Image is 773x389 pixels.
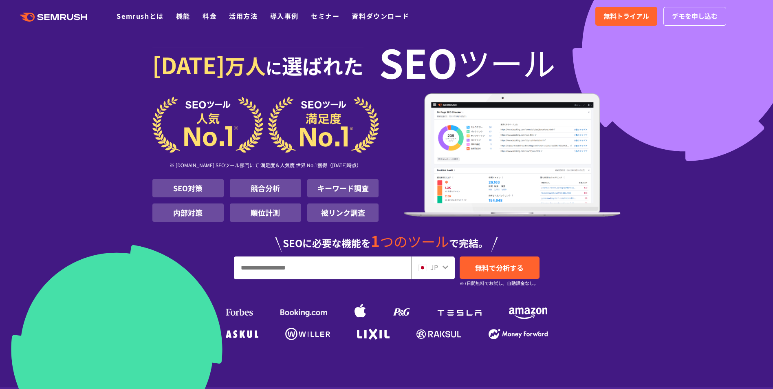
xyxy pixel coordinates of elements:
[152,179,224,197] li: SEO対策
[152,153,379,179] div: ※ [DOMAIN_NAME] SEOツール部門にて 満足度＆人気度 世界 No.1獲得（[DATE]時点）
[475,263,524,273] span: 無料で分析する
[430,262,438,272] span: JP
[672,11,718,22] span: デモを申し込む
[307,179,379,197] li: キーワード調査
[379,46,458,78] span: SEO
[176,11,190,21] a: 機能
[307,203,379,222] li: 被リンク調査
[380,231,449,251] span: つのツール
[230,179,301,197] li: 競合分析
[234,257,411,279] input: URL、キーワードを入力してください
[603,11,649,22] span: 無料トライアル
[595,7,657,26] a: 無料トライアル
[229,11,258,21] a: 活用方法
[270,11,299,21] a: 導入事例
[458,46,555,78] span: ツール
[117,11,163,21] a: Semrushとは
[203,11,217,21] a: 料金
[460,279,538,287] small: ※7日間無料でお試し。自動課金なし。
[282,51,363,80] span: 選ばれた
[460,256,540,279] a: 無料で分析する
[152,48,225,81] span: [DATE]
[371,230,380,252] span: 1
[152,225,621,252] div: SEOに必要な機能を
[152,203,224,222] li: 内部対策
[225,51,266,80] span: 万人
[449,236,488,250] span: で完結。
[230,203,301,222] li: 順位計測
[663,7,726,26] a: デモを申し込む
[311,11,339,21] a: セミナー
[266,55,282,79] span: に
[352,11,409,21] a: 資料ダウンロード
